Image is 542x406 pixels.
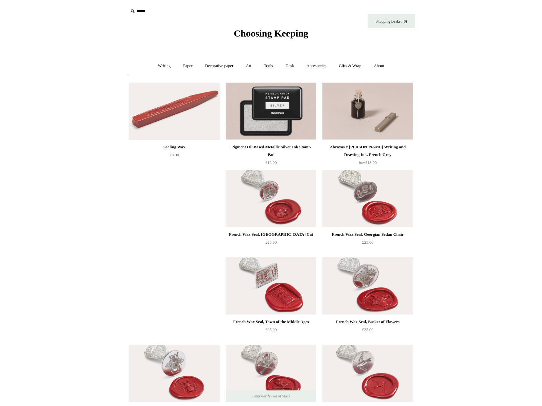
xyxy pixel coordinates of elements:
a: French Wax Seal, Town of the Middle Ages French Wax Seal, Town of the Middle Ages [226,257,316,315]
div: French Wax Seal, Basket of Flowers [324,318,411,326]
img: French Wax Seal, Basket of Flowers [322,257,413,315]
a: Abraxas x [PERSON_NAME] Writing and Drawing Ink, French Grey from£18.00 [322,143,413,169]
a: Shopping Basket (0) [368,14,415,28]
img: French Wax Seal, Honey Bee [129,345,220,402]
a: French Wax Seal, Honey Bee French Wax Seal, Honey Bee [129,345,220,402]
a: French Wax Seal, Georgian Sedan Chair £25.00 [322,231,413,257]
img: Sealing Wax [129,83,220,140]
a: French Wax Seal, [GEOGRAPHIC_DATA] Cat £25.00 [226,231,316,257]
a: French Wax Seal, Basket of Flowers £25.00 [322,318,413,344]
span: £25.00 [265,327,277,332]
div: French Wax Seal, Town of the Middle Ages [227,318,314,326]
div: Sealing Wax [131,143,218,151]
a: French Wax Seal, Skull & Crossbones French Wax Seal, Skull & Crossbones Temporarily Out of Stock [226,345,316,402]
img: French Wax Seal, Swallow [322,345,413,402]
a: Sealing Wax £8.00 [129,143,220,169]
img: French Wax Seal, Georgian Sedan Chair [322,170,413,227]
span: £8.00 [170,152,179,157]
div: Pigment Oil Based Metallic Silver Ink Stamp Pad [227,143,314,159]
a: Writing [152,58,176,74]
span: £25.00 [265,240,277,245]
a: Desk [280,58,300,74]
a: Decorative paper [199,58,239,74]
span: from [359,161,365,165]
span: Choosing Keeping [234,28,308,38]
a: French Wax Seal, Cheshire Cat French Wax Seal, Cheshire Cat [226,170,316,227]
a: Pigment Oil Based Metallic Silver Ink Stamp Pad £12.00 [226,143,316,169]
a: Art [240,58,257,74]
div: French Wax Seal, Georgian Sedan Chair [324,231,411,238]
img: Pigment Oil Based Metallic Silver Ink Stamp Pad [226,83,316,140]
img: French Wax Seal, Town of the Middle Ages [226,257,316,315]
span: £18.00 [359,160,377,165]
a: Pigment Oil Based Metallic Silver Ink Stamp Pad Pigment Oil Based Metallic Silver Ink Stamp Pad [226,83,316,140]
a: Abraxas x Steve Harrison Writing and Drawing Ink, French Grey Abraxas x Steve Harrison Writing an... [322,83,413,140]
span: Temporarily Out of Stock [245,390,297,402]
a: French Wax Seal, Basket of Flowers French Wax Seal, Basket of Flowers [322,257,413,315]
a: Gifts & Wrap [333,58,367,74]
a: About [368,58,390,74]
a: French Wax Seal, Georgian Sedan Chair French Wax Seal, Georgian Sedan Chair [322,170,413,227]
span: £25.00 [362,240,374,245]
a: French Wax Seal, Town of the Middle Ages £25.00 [226,318,316,344]
a: Tools [258,58,279,74]
a: Accessories [301,58,332,74]
a: Paper [177,58,198,74]
span: £25.00 [362,327,374,332]
img: Abraxas x Steve Harrison Writing and Drawing Ink, French Grey [322,83,413,140]
div: Abraxas x [PERSON_NAME] Writing and Drawing Ink, French Grey [324,143,411,159]
a: Choosing Keeping [234,33,308,37]
img: French Wax Seal, Cheshire Cat [226,170,316,227]
a: French Wax Seal, Swallow French Wax Seal, Swallow [322,345,413,402]
div: French Wax Seal, [GEOGRAPHIC_DATA] Cat [227,231,314,238]
img: French Wax Seal, Skull & Crossbones [226,345,316,402]
a: Sealing Wax Sealing Wax [129,83,220,140]
span: £12.00 [265,160,277,165]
